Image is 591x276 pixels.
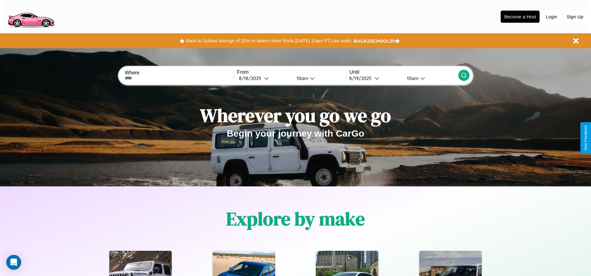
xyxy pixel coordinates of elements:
button: Become a Host [501,11,540,23]
label: From [237,69,346,75]
div: 8 / 19 / 2025 [349,75,374,81]
button: 10am [402,75,458,82]
label: Where [125,70,233,76]
div: Open Intercom Messenger [6,255,21,270]
div: 8 / 18 / 2025 [239,75,264,81]
button: Sign Up [564,11,586,22]
label: Until [349,69,458,75]
div: 10am [404,75,420,81]
button: Login [543,11,560,22]
button: 8/18/2025 [237,75,292,82]
b: BACK2SCHOOL20 [354,38,395,44]
div: Give Feedback [584,125,588,151]
button: Back to School savings of 20% in select cities! Ends [DATE] 10am PT.Use code: [184,36,353,45]
button: 10am [292,75,346,82]
img: logo [5,3,57,29]
div: 10am [293,75,310,81]
h1: Explore by make [226,206,365,232]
